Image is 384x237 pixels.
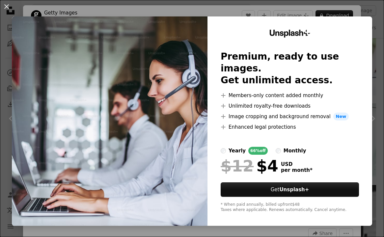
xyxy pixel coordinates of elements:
input: yearly66%off [221,148,226,153]
div: yearly [229,147,246,155]
li: Image cropping and background removal [221,113,359,120]
span: per month * [281,167,313,173]
strong: Unsplash+ [279,187,309,193]
li: Members-only content added monthly [221,92,359,99]
button: GetUnsplash+ [221,182,359,197]
div: 66% off [248,147,268,155]
li: Unlimited royalty-free downloads [221,102,359,110]
li: Enhanced legal protections [221,123,359,131]
input: monthly [276,148,281,153]
div: * When paid annually, billed upfront $48 Taxes where applicable. Renews automatically. Cancel any... [221,202,359,213]
div: $4 [221,157,278,174]
span: New [333,113,349,120]
span: $12 [221,157,254,174]
h2: Premium, ready to use images. Get unlimited access. [221,51,359,86]
span: USD [281,161,313,167]
div: monthly [284,147,306,155]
